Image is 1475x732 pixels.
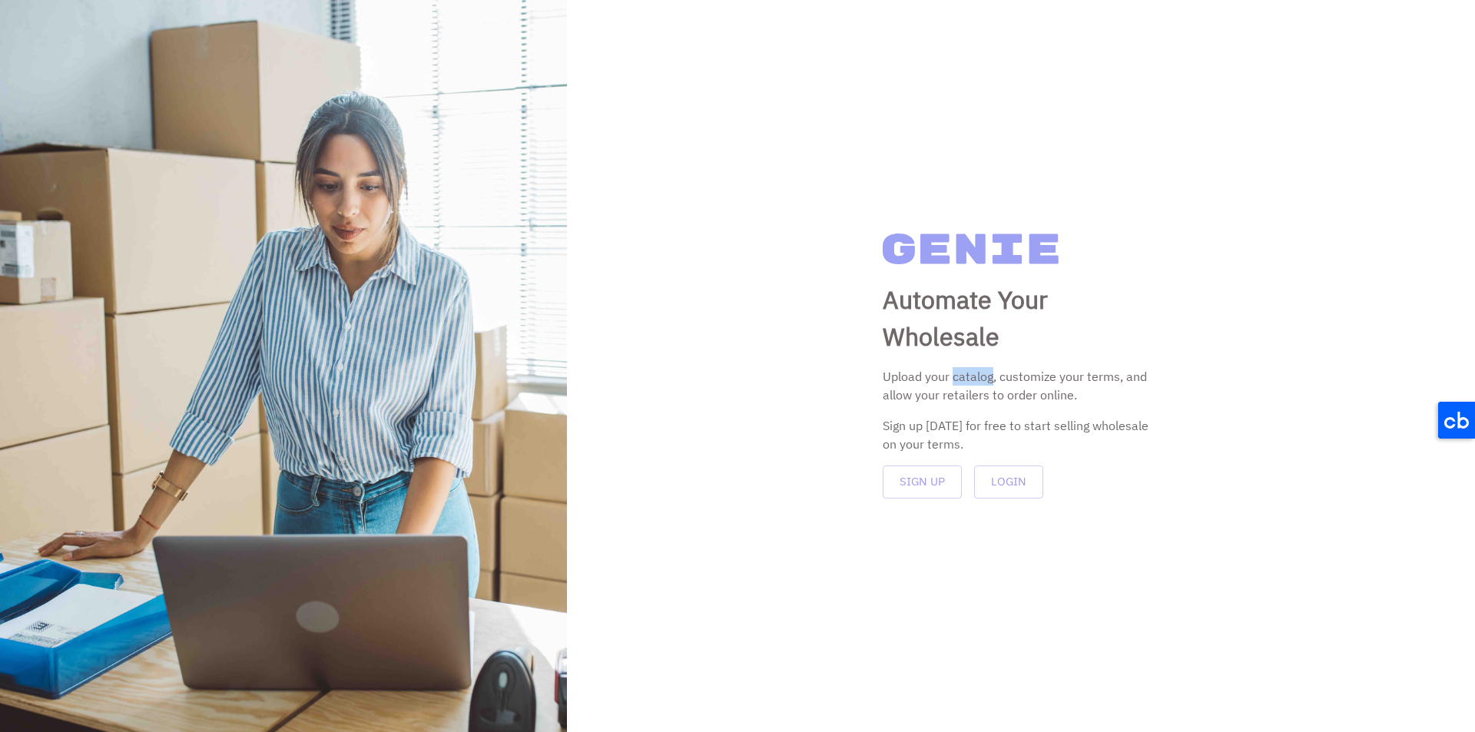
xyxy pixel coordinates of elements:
[974,465,1043,498] button: Login
[883,416,1159,453] div: Sign up [DATE] for free to start selling wholesale on your terms.
[883,465,962,498] button: Sign Up
[883,281,1159,355] p: Automate Your Wholesale
[883,367,1159,404] p: Upload your catalog, customize your terms, and allow your retailers to order online.
[883,234,1059,264] img: Genie Logo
